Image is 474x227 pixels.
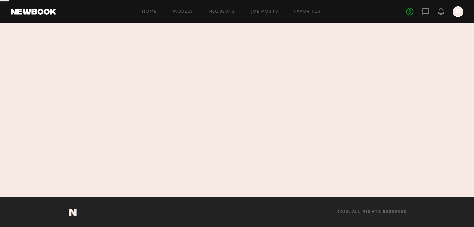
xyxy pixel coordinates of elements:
a: Favorites [294,10,321,14]
a: Home [142,10,157,14]
a: Job Posts [251,10,279,14]
span: 2025, all rights reserved [337,210,407,214]
a: Requests [209,10,235,14]
a: R [453,6,463,17]
a: Models [173,10,193,14]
